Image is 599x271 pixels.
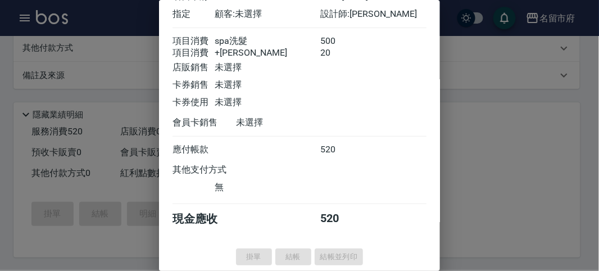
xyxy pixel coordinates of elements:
[215,79,320,91] div: 未選擇
[215,182,320,193] div: 無
[215,62,320,74] div: 未選擇
[215,97,320,109] div: 未選擇
[173,211,236,227] div: 現金應收
[321,211,363,227] div: 520
[173,47,215,59] div: 項目消費
[321,47,363,59] div: 20
[173,97,215,109] div: 卡券使用
[173,35,215,47] div: 項目消費
[173,144,215,156] div: 應付帳款
[215,35,320,47] div: spa洗髮
[173,8,215,20] div: 指定
[173,117,236,129] div: 會員卡銷售
[173,164,257,176] div: 其他支付方式
[173,62,215,74] div: 店販銷售
[321,144,363,156] div: 520
[215,8,320,20] div: 顧客: 未選擇
[215,47,320,59] div: +[PERSON_NAME]
[236,117,342,129] div: 未選擇
[321,8,426,20] div: 設計師: [PERSON_NAME]
[321,35,363,47] div: 500
[173,79,215,91] div: 卡券銷售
